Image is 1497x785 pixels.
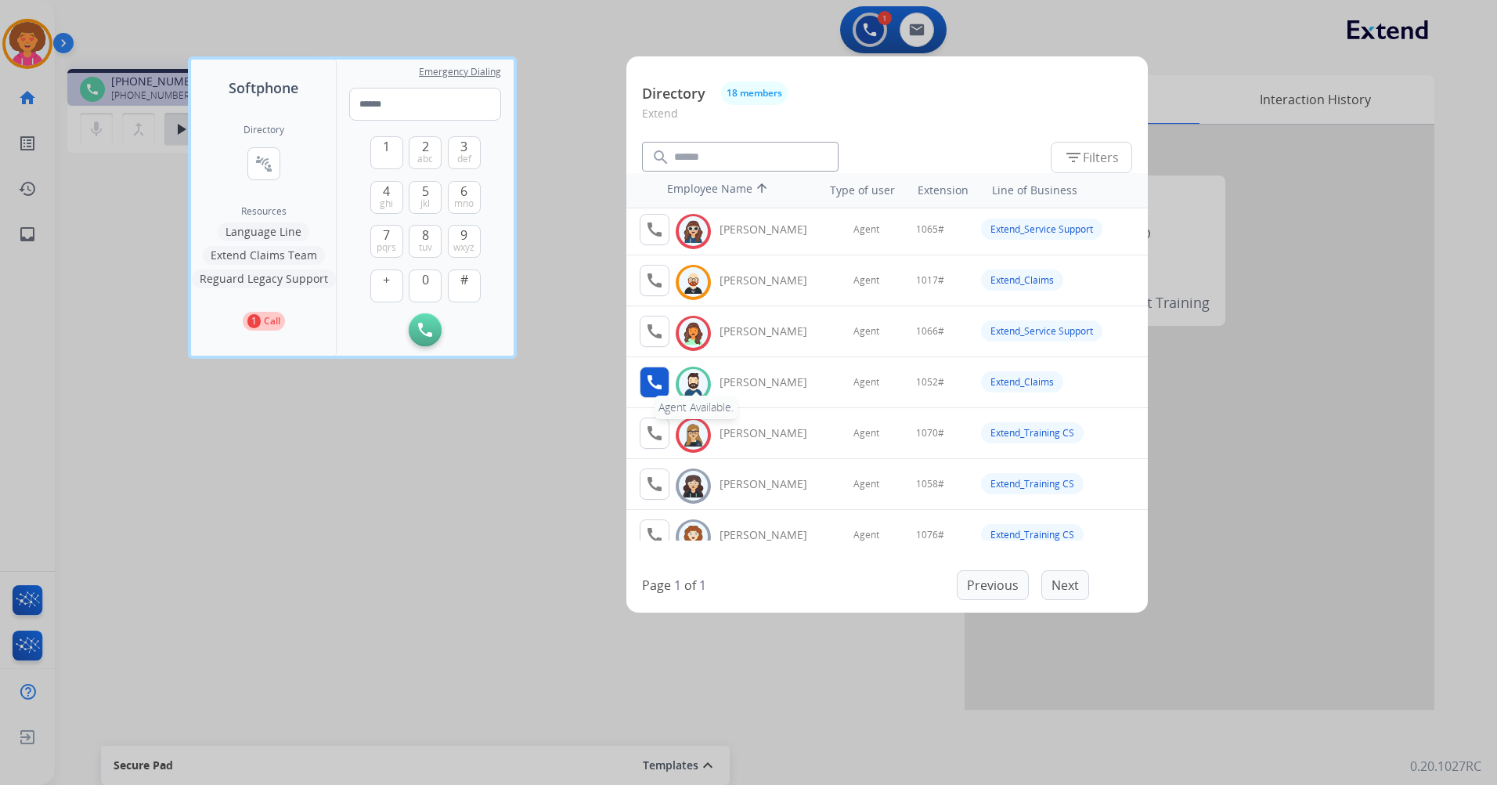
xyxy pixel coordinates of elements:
[192,270,336,288] button: Reguard Legacy Support
[1410,757,1481,776] p: 0.20.1027RC
[370,181,403,214] button: 4ghi
[853,376,879,389] span: Agent
[981,371,1063,392] div: Extend_Claims
[645,475,664,494] mat-icon: call
[645,424,664,443] mat-icon: call
[721,81,788,105] button: 18 members
[916,427,944,440] span: 1070#
[853,325,879,338] span: Agent
[642,576,671,595] p: Page
[655,396,738,419] div: Agent Available.
[981,473,1084,494] div: Extend_Training CS
[383,226,390,244] span: 7
[419,66,501,78] span: Emergency Dialing
[409,225,442,258] button: 8tuv
[254,154,273,173] mat-icon: connect_without_contact
[853,529,879,541] span: Agent
[682,219,705,244] img: avatar
[645,373,664,392] mat-icon: call
[422,137,429,156] span: 2
[916,478,944,490] span: 1058#
[720,476,824,492] div: [PERSON_NAME]
[981,524,1084,545] div: Extend_Training CS
[981,270,1063,291] div: Extend_Claims
[460,182,467,201] span: 6
[720,527,824,543] div: [PERSON_NAME]
[853,274,879,287] span: Agent
[448,270,481,302] button: #
[422,226,429,244] span: 8
[420,197,430,210] span: jkl
[453,241,474,254] span: wxyz
[645,271,664,290] mat-icon: call
[981,422,1084,443] div: Extend_Training CS
[448,181,481,214] button: 6mno
[916,325,944,338] span: 1066#
[720,222,824,237] div: [PERSON_NAME]
[910,175,976,206] th: Extension
[448,136,481,169] button: 3def
[383,270,390,289] span: +
[682,474,705,498] img: avatar
[642,83,705,104] p: Directory
[640,367,669,398] button: Agent Available.
[642,105,1132,134] p: Extend
[243,312,285,331] button: 1Call
[853,427,879,440] span: Agent
[417,153,433,165] span: abc
[659,173,800,208] th: Employee Name
[203,246,325,265] button: Extend Claims Team
[1064,148,1083,167] mat-icon: filter_list
[448,225,481,258] button: 9wxyz
[422,182,429,201] span: 5
[645,220,664,239] mat-icon: call
[808,175,903,206] th: Type of user
[241,205,287,218] span: Resources
[720,374,824,390] div: [PERSON_NAME]
[916,274,944,287] span: 1017#
[682,270,705,295] img: avatar
[409,181,442,214] button: 5jkl
[684,576,696,595] p: of
[981,320,1102,342] div: Extend_Service Support
[409,270,442,302] button: 0
[645,322,664,341] mat-icon: call
[418,323,432,337] img: call-button
[243,124,284,136] h2: Directory
[645,526,664,544] mat-icon: call
[682,423,705,447] img: avatar
[383,137,390,156] span: 1
[752,181,771,200] mat-icon: arrow_upward
[370,270,403,302] button: +
[916,529,944,541] span: 1076#
[370,136,403,169] button: 1
[916,376,944,389] span: 1052#
[419,241,432,254] span: tuv
[981,219,1102,240] div: Extend_Service Support
[853,478,879,490] span: Agent
[409,136,442,169] button: 2abc
[454,197,474,210] span: mno
[1051,142,1132,173] button: Filters
[1064,148,1119,167] span: Filters
[460,226,467,244] span: 9
[422,270,429,289] span: 0
[460,137,467,156] span: 3
[218,222,309,241] button: Language Line
[247,314,261,328] p: 1
[984,175,1140,206] th: Line of Business
[457,153,471,165] span: def
[682,525,705,549] img: avatar
[682,321,705,345] img: avatar
[720,273,824,288] div: [PERSON_NAME]
[370,225,403,258] button: 7pqrs
[383,182,390,201] span: 4
[916,223,944,236] span: 1065#
[377,241,396,254] span: pqrs
[853,223,879,236] span: Agent
[720,425,824,441] div: [PERSON_NAME]
[682,372,705,396] img: avatar
[720,324,824,339] div: [PERSON_NAME]
[229,77,298,99] span: Softphone
[264,314,280,328] p: Call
